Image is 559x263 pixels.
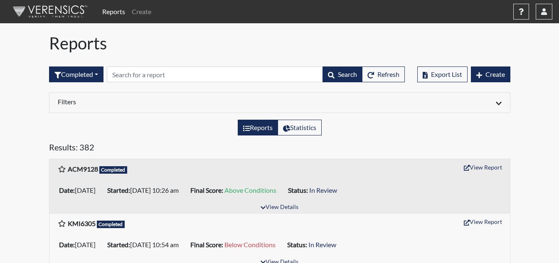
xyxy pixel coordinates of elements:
h1: Reports [49,33,510,53]
span: Search [338,70,357,78]
b: KMI6305 [68,219,96,227]
button: Create [471,66,510,82]
label: View the list of reports [238,120,278,135]
span: Completed [99,166,128,174]
label: View statistics about completed interviews [278,120,322,135]
li: [DATE] 10:26 am [104,184,187,197]
a: Reports [99,3,128,20]
b: Final Score: [190,186,223,194]
button: Export List [417,66,468,82]
button: View Details [257,202,302,213]
button: Search [323,66,362,82]
a: Create [128,3,155,20]
input: Search by Registration ID, Interview Number, or Investigation Name. [107,66,323,82]
button: View Report [460,161,506,174]
b: Started: [107,241,130,248]
b: Date: [59,186,75,194]
li: [DATE] [56,184,104,197]
span: Below Conditions [224,241,276,248]
span: Create [485,70,505,78]
span: In Review [309,186,337,194]
b: Final Score: [190,241,223,248]
div: Filter by interview status [49,66,103,82]
b: Status: [288,186,308,194]
b: ACM9128 [68,165,98,173]
span: Above Conditions [224,186,276,194]
button: Refresh [362,66,405,82]
div: Click to expand/collapse filters [52,98,508,108]
h6: Filters [58,98,273,106]
span: Refresh [377,70,399,78]
b: Date: [59,241,75,248]
button: View Report [460,215,506,228]
li: [DATE] [56,238,104,251]
h5: Results: 382 [49,142,510,155]
span: Completed [97,221,125,228]
b: Status: [287,241,307,248]
li: [DATE] 10:54 am [104,238,187,251]
span: In Review [308,241,336,248]
span: Export List [431,70,462,78]
b: Started: [107,186,130,194]
button: Completed [49,66,103,82]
